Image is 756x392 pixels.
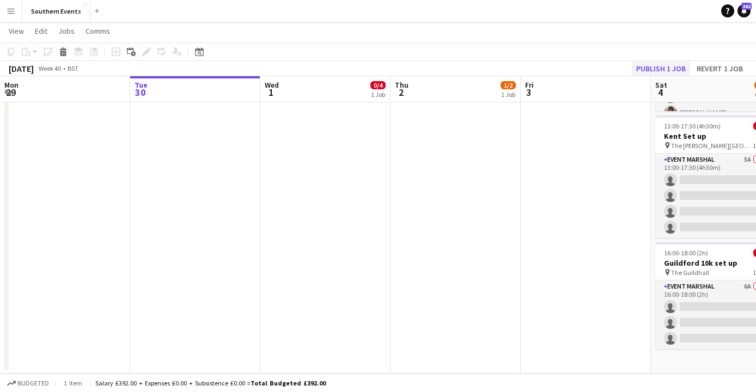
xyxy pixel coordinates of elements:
a: Edit [31,24,52,38]
div: Salary £392.00 + Expenses £0.00 + Subsistence £0.00 = [95,379,326,387]
span: 3 [523,86,534,99]
button: Budgeted [5,377,51,389]
a: Comms [81,24,114,38]
span: 30 [133,86,148,99]
span: Sat [655,80,667,90]
span: Jobs [58,26,75,36]
span: 1 [263,86,279,99]
span: Fri [525,80,534,90]
span: 29 [3,86,19,99]
span: 4 [654,86,667,99]
span: Budgeted [17,379,49,387]
div: 1 Job [501,90,515,99]
div: BST [68,64,78,72]
span: The Guildhall [671,268,709,277]
span: Comms [86,26,110,36]
span: 0/4 [370,81,386,89]
button: Southern Events [22,1,90,22]
span: 13:00-17:30 (4h30m) [664,122,721,130]
span: 262 [741,3,752,10]
div: [DATE] [9,63,34,74]
span: 1 item [60,379,86,387]
span: Wed [265,80,279,90]
span: The [PERSON_NAME][GEOGRAPHIC_DATA] [671,142,753,150]
button: Publish 1 job [632,62,690,76]
span: Edit [35,26,47,36]
div: 1 Job [371,90,385,99]
a: 262 [737,4,751,17]
span: Week 40 [36,64,63,72]
a: Jobs [54,24,79,38]
button: Revert 1 job [692,62,747,76]
span: View [9,26,24,36]
a: View [4,24,28,38]
span: 2 [393,86,409,99]
span: Mon [4,80,19,90]
span: Total Budgeted £392.00 [251,379,326,387]
span: 1/2 [501,81,516,89]
span: 16:00-18:00 (2h) [664,249,708,257]
span: Tue [135,80,148,90]
span: Thu [395,80,409,90]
